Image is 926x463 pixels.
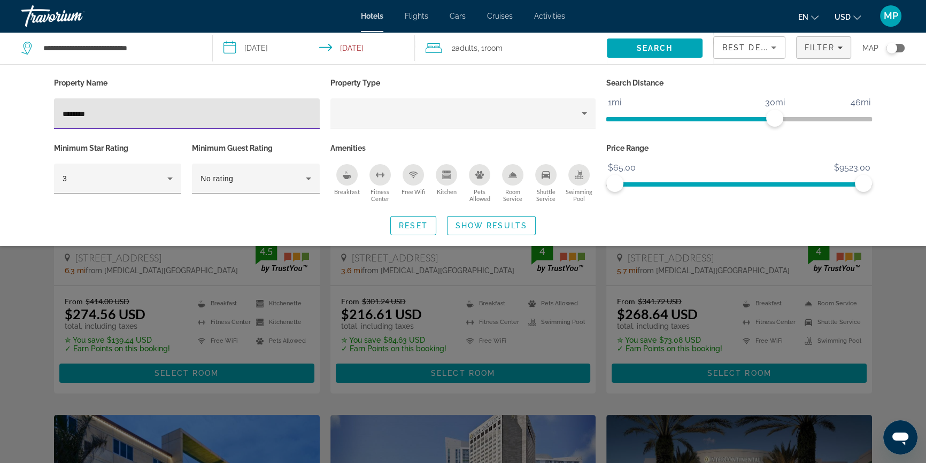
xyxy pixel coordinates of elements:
[334,188,360,195] span: Breakfast
[364,188,397,202] span: Fitness Center
[451,41,477,56] span: 2
[456,221,527,230] span: Show Results
[606,117,872,119] ngx-slider: ngx-slider
[49,75,877,205] div: Hotel Filters
[390,216,436,235] button: Reset
[805,43,835,52] span: Filter
[42,40,196,56] input: Search hotel destination
[415,32,606,64] button: Travelers: 2 adults, 0 children
[606,141,872,156] p: Price Range
[330,164,364,203] button: Breakfast
[606,182,872,184] ngx-slider: ngx-slider
[339,107,588,120] mat-select: Property type
[796,36,852,59] button: Filters
[213,32,415,64] button: Select check in and out date
[402,188,425,195] span: Free Wifi
[562,188,596,202] span: Swimming Pool
[862,41,878,56] span: Map
[606,75,872,90] p: Search Distance
[529,188,562,202] span: Shuttle Service
[877,5,905,27] button: User Menu
[883,420,917,454] iframe: Button to launch messaging window
[484,44,502,52] span: Room
[534,12,565,20] a: Activities
[63,174,67,183] span: 3
[798,13,808,21] span: en
[763,95,786,111] span: 30mi
[722,41,776,54] mat-select: Sort by
[884,11,898,21] span: MP
[364,164,397,203] button: Fitness Center
[835,9,861,25] button: Change currency
[21,2,128,30] a: Travorium
[835,13,851,21] span: USD
[855,175,872,192] span: ngx-slider-max
[722,43,778,52] span: Best Deals
[463,164,496,203] button: Pets Allowed
[436,188,456,195] span: Kitchen
[397,164,430,203] button: Free Wifi
[607,38,703,58] button: Search
[606,175,623,192] span: ngx-slider
[832,160,872,176] span: $9523.00
[200,174,233,183] span: No rating
[636,44,673,52] span: Search
[447,216,536,235] button: Show Results
[477,41,502,56] span: , 1
[463,188,496,202] span: Pets Allowed
[330,141,596,156] p: Amenities
[562,164,596,203] button: Swimming Pool
[192,141,319,156] p: Minimum Guest Rating
[361,12,383,20] a: Hotels
[54,141,181,156] p: Minimum Star Rating
[606,160,637,176] span: $65.00
[450,12,466,20] a: Cars
[54,75,320,90] p: Property Name
[455,44,477,52] span: Adults
[878,43,905,53] button: Toggle map
[496,188,529,202] span: Room Service
[405,12,428,20] a: Flights
[399,221,428,230] span: Reset
[529,164,562,203] button: Shuttle Service
[766,110,783,127] span: ngx-slider
[496,164,529,203] button: Room Service
[798,9,819,25] button: Change language
[487,12,513,20] a: Cruises
[330,75,596,90] p: Property Type
[430,164,463,203] button: Kitchen
[849,95,872,111] span: 46mi
[606,95,623,111] span: 1mi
